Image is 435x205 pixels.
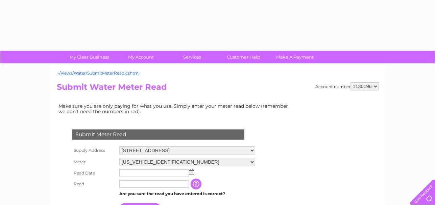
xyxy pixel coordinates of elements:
img: ... [189,169,194,175]
a: My Clear Business [62,51,117,63]
a: My Account [113,51,169,63]
div: Submit Meter Read [72,129,244,140]
input: Information [191,179,203,189]
th: Read [70,179,118,189]
h2: Submit Water Meter Read [57,82,379,95]
td: Make sure you are only paying for what you use. Simply enter your meter read below (remember we d... [57,102,293,116]
a: Make A Payment [267,51,323,63]
a: ~/Views/Water/SubmitMeterRead.cshtml [57,70,140,76]
th: Meter [70,156,118,168]
td: Are you sure the read you have entered is correct? [118,189,257,198]
a: Customer Help [216,51,271,63]
th: Supply Address [70,145,118,156]
th: Read Date [70,168,118,179]
div: Account number [315,82,379,90]
a: Services [164,51,220,63]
